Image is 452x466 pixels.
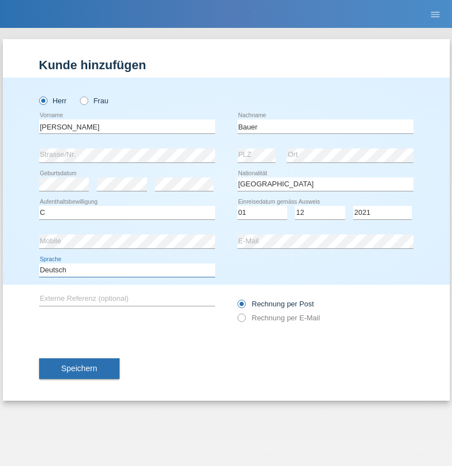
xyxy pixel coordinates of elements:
label: Rechnung per E-Mail [237,314,320,322]
button: Speichern [39,358,120,379]
input: Rechnung per E-Mail [237,314,245,328]
input: Rechnung per Post [237,300,245,314]
h1: Kunde hinzufügen [39,58,413,72]
input: Herr [39,97,46,104]
label: Rechnung per Post [237,300,314,308]
label: Frau [80,97,108,105]
label: Herr [39,97,67,105]
a: menu [424,11,446,17]
i: menu [430,9,441,20]
input: Frau [80,97,87,104]
span: Speichern [61,364,97,373]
